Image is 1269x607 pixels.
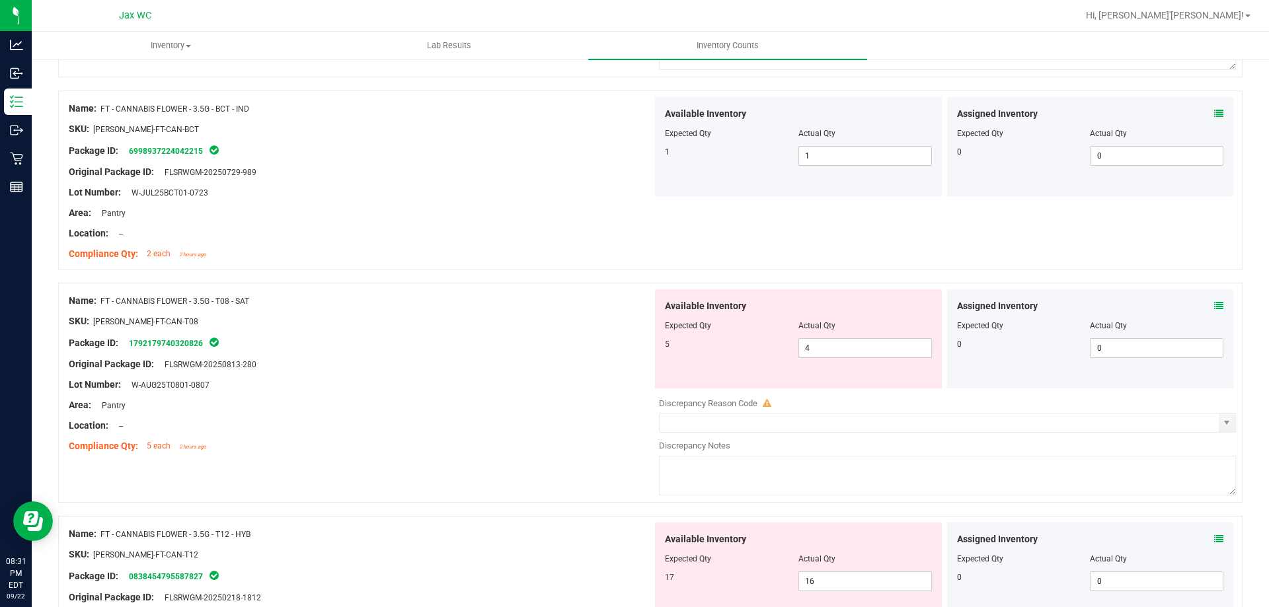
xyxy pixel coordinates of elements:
span: Actual Qty [798,321,835,330]
span: FT - CANNABIS FLOWER - 3.5G - BCT - IND [100,104,249,114]
span: SKU: [69,549,89,559]
span: Pantry [95,209,126,218]
span: FLSRWGM-20250218-1812 [158,593,261,602]
span: Expected Qty [665,321,711,330]
div: Expected Qty [957,553,1091,565]
div: Discrepancy Notes [659,439,1236,452]
span: Location: [69,420,108,431]
inline-svg: Analytics [10,38,23,52]
span: select [1219,413,1235,432]
span: Package ID: [69,145,118,156]
span: Hi, [PERSON_NAME]'[PERSON_NAME]! [1086,10,1244,20]
span: Name: [69,103,96,114]
span: 2 each [147,249,171,258]
a: 0838454795587827 [129,572,203,581]
input: 0 [1091,572,1223,590]
inline-svg: Inventory [10,95,23,108]
div: 0 [957,571,1091,583]
span: Assigned Inventory [957,299,1038,313]
span: Compliance Qty: [69,441,138,451]
input: 0 [1091,147,1223,165]
span: W-AUG25T0801-0807 [125,380,210,390]
span: 17 [665,573,674,582]
span: [PERSON_NAME]-FT-CAN-T08 [93,317,198,326]
span: 1 [665,147,670,157]
span: FLSRWGM-20250813-280 [158,360,256,369]
a: 6998937224042215 [129,147,203,156]
span: Original Package ID: [69,166,154,177]
span: Original Package ID: [69,592,154,602]
span: Compliance Qty: [69,248,138,259]
div: Expected Qty [957,320,1091,332]
span: Expected Qty [665,554,711,563]
input: 0 [1091,339,1223,357]
a: Inventory [32,32,310,59]
span: Available Inventory [665,299,746,313]
span: Assigned Inventory [957,532,1038,546]
a: Lab Results [310,32,588,59]
span: SKU: [69,316,89,326]
iframe: Resource center [13,501,53,541]
input: 4 [799,339,931,357]
span: Actual Qty [798,129,835,138]
a: 1792179740320826 [129,339,203,348]
inline-svg: Reports [10,180,23,194]
div: 0 [957,338,1091,350]
span: Inventory Counts [679,40,777,52]
span: In Sync [208,143,220,157]
span: Jax WC [119,10,151,21]
span: FT - CANNABIS FLOWER - 3.5G - T08 - SAT [100,297,249,306]
span: W-JUL25BCT01-0723 [125,188,208,197]
div: Actual Qty [1090,320,1223,332]
span: 5 [665,339,670,349]
span: Area: [69,207,91,218]
span: Available Inventory [665,532,746,546]
span: Original Package ID: [69,359,154,369]
span: Inventory [32,40,309,52]
span: 2 hours ago [179,444,206,450]
span: [PERSON_NAME]-FT-CAN-BCT [93,125,199,134]
a: Inventory Counts [588,32,866,59]
span: Discrepancy Reason Code [659,398,757,408]
span: Name: [69,528,96,539]
span: Pantry [95,401,126,410]
span: SKU: [69,124,89,134]
span: -- [112,421,123,431]
span: Lot Number: [69,187,121,197]
span: -- [112,229,123,238]
span: 2 hours ago [179,252,206,258]
inline-svg: Retail [10,152,23,165]
span: FLSRWGM-20250729-989 [158,168,256,177]
p: 09/22 [6,591,26,601]
p: 08:31 PM EDT [6,555,26,591]
span: Assigned Inventory [957,107,1038,121]
span: Name: [69,295,96,306]
span: Expected Qty [665,129,711,138]
div: 0 [957,146,1091,158]
span: FT - CANNABIS FLOWER - 3.5G - T12 - HYB [100,530,250,539]
inline-svg: Inbound [10,67,23,80]
span: Location: [69,228,108,238]
div: Actual Qty [1090,127,1223,139]
span: [PERSON_NAME]-FT-CAN-T12 [93,550,198,559]
input: 16 [799,572,931,590]
div: Expected Qty [957,127,1091,139]
input: 1 [799,147,931,165]
span: Package ID: [69,571,118,581]
span: Available Inventory [665,107,746,121]
span: In Sync [208,569,220,582]
span: Actual Qty [798,554,835,563]
div: Actual Qty [1090,553,1223,565]
inline-svg: Outbound [10,124,23,137]
span: Lot Number: [69,379,121,390]
span: Lab Results [409,40,489,52]
span: 5 each [147,441,171,450]
span: Area: [69,400,91,410]
span: Package ID: [69,338,118,348]
span: In Sync [208,336,220,349]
